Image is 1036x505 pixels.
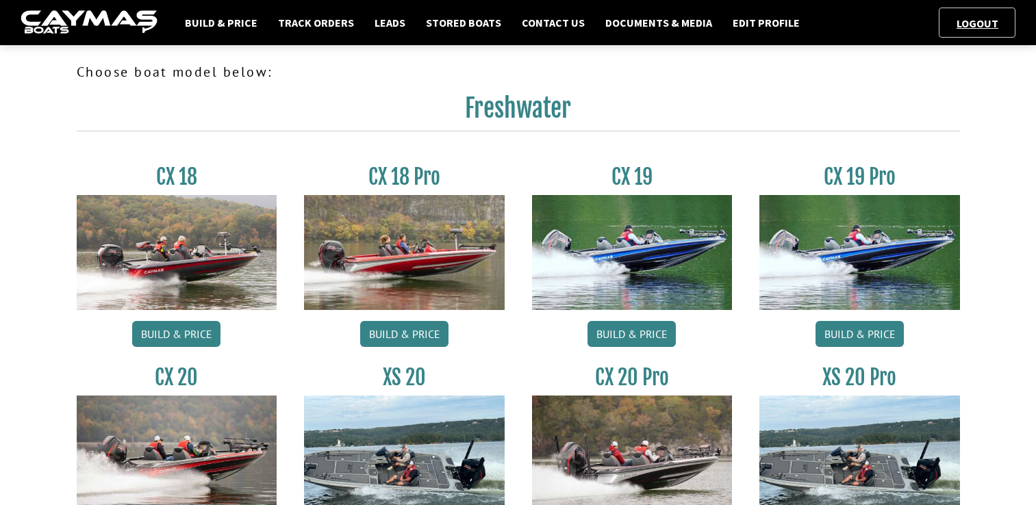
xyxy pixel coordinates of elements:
[515,14,592,31] a: Contact Us
[132,321,220,347] a: Build & Price
[77,93,960,131] h2: Freshwater
[598,14,719,31] a: Documents & Media
[816,321,904,347] a: Build & Price
[726,14,807,31] a: Edit Profile
[532,365,733,390] h3: CX 20 Pro
[21,10,157,36] img: caymas-dealer-connect-2ed40d3bc7270c1d8d7ffb4b79bf05adc795679939227970def78ec6f6c03838.gif
[950,16,1005,30] a: Logout
[532,164,733,190] h3: CX 19
[360,321,448,347] a: Build & Price
[532,195,733,310] img: CX19_thumbnail.jpg
[178,14,264,31] a: Build & Price
[304,164,505,190] h3: CX 18 Pro
[77,195,277,310] img: CX-18S_thumbnail.jpg
[77,365,277,390] h3: CX 20
[271,14,361,31] a: Track Orders
[759,195,960,310] img: CX19_thumbnail.jpg
[759,365,960,390] h3: XS 20 Pro
[588,321,676,347] a: Build & Price
[77,62,960,82] p: Choose boat model below:
[304,365,505,390] h3: XS 20
[759,164,960,190] h3: CX 19 Pro
[368,14,412,31] a: Leads
[77,164,277,190] h3: CX 18
[419,14,508,31] a: Stored Boats
[304,195,505,310] img: CX-18SS_thumbnail.jpg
